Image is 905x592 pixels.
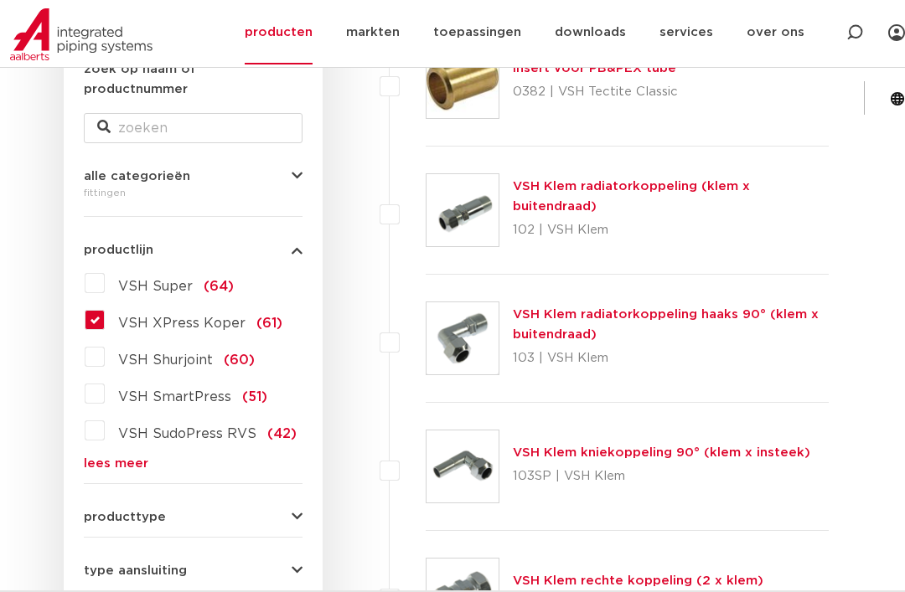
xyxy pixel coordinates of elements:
span: (60) [224,353,255,367]
p: 102 | VSH Klem [513,217,829,244]
button: producttype [84,511,303,523]
img: Thumbnail for VSH Klem radiatorkoppeling (klem x buitendraad) [427,174,499,246]
span: productlijn [84,244,153,256]
a: VSH Klem radiatorkoppeling (klem x buitendraad) [513,180,750,213]
a: lees meer [84,457,303,470]
input: zoeken [84,113,303,143]
span: (42) [267,427,297,440]
span: VSH Shurjoint [118,353,213,367]
button: productlijn [84,244,303,256]
p: 103 | VSH Klem [513,345,829,372]
a: VSH Klem radiatorkoppeling haaks 90° (klem x buitendraad) [513,308,819,341]
span: (61) [256,317,282,330]
a: VSH Klem kniekoppeling 90° (klem x insteek) [513,446,810,459]
div: fittingen [84,183,303,203]
img: Thumbnail for VSH Klem kniekoppeling 90° (klem x insteek) [427,430,499,502]
button: alle categorieën [84,170,303,183]
p: 103SP | VSH Klem [513,463,810,490]
span: producttype [84,511,166,523]
span: alle categorieën [84,170,190,183]
span: VSH SudoPress RVS [118,427,256,440]
span: type aansluiting [84,564,187,577]
span: (51) [242,390,267,404]
span: VSH SmartPress [118,390,231,404]
span: VSH Super [118,280,193,293]
span: VSH XPress Koper [118,317,246,330]
span: (64) [204,280,234,293]
button: type aansluiting [84,564,303,577]
img: Thumbnail for VSH Klem radiatorkoppeling haaks 90° (klem x buitendraad) [427,302,499,374]
a: VSH Klem rechte koppeling (2 x klem) [513,574,763,587]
